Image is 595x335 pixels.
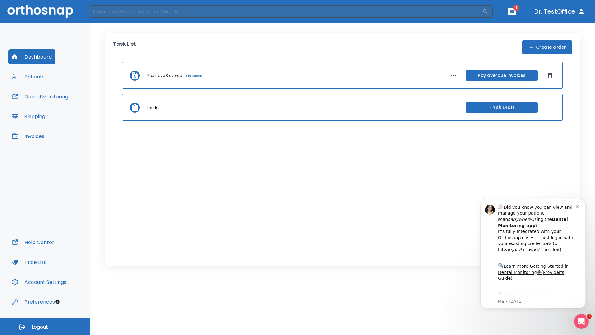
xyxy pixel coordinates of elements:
[105,10,110,15] button: Dismiss notification
[8,294,59,309] button: Preferences
[32,324,48,331] span: Logout
[8,49,55,64] button: Dashboard
[8,89,72,104] button: Dental Monitoring
[532,6,588,17] button: Dr. TestOffice
[522,40,572,54] button: Create order
[7,5,73,18] img: Orthosnap
[147,73,184,78] p: You have 3 overdue
[471,194,595,312] iframe: Intercom notifications message
[8,275,70,289] button: Account Settings
[574,314,589,329] iframe: Intercom live chat
[147,105,162,110] p: test test
[8,235,58,250] button: Help Center
[186,73,202,78] a: invoices
[55,299,60,305] div: Tooltip anchor
[8,69,48,84] button: Patients
[8,109,49,124] button: Shipping
[8,255,50,270] button: Price List
[8,129,48,144] button: Invoices
[113,40,136,54] p: Task List
[545,71,555,81] button: Dismiss
[89,5,482,18] input: Search by Patient Name or Case #
[587,314,592,319] span: 1
[466,102,538,113] button: Finish Draft
[27,105,105,111] p: Message from Ma, sent 8w ago
[466,70,538,81] button: Pay overdue invoices
[27,97,105,129] div: Download the app: | ​ Let us know if you need help getting started!
[513,5,519,11] span: 1
[27,99,82,110] a: App Store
